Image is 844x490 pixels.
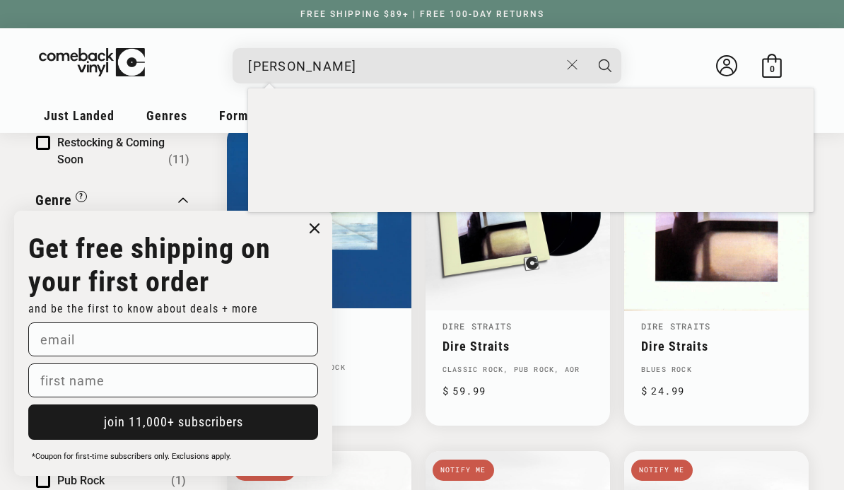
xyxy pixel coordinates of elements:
div: Search [233,48,621,83]
input: When autocomplete results are available use up and down arrows to review and enter to select [248,52,560,81]
span: Formats [219,108,266,123]
span: Genre [35,192,72,209]
strong: Get free shipping on your first order [28,232,271,298]
span: *Coupon for first-time subscribers only. Exclusions apply. [32,452,231,461]
a: FREE SHIPPING $89+ | FREE 100-DAY RETURNS [286,9,558,19]
a: Dire Straits [641,320,710,332]
span: Restocking & Coming Soon [57,136,165,166]
a: Dire Straits [442,339,593,354]
a: Communiqué [244,337,394,351]
input: email [28,322,318,356]
span: Genres [146,108,187,123]
input: first name [28,363,318,397]
button: Close dialog [304,218,325,239]
button: Search [587,48,623,83]
span: and be the first to know about deals + more [28,302,258,315]
a: Dire Straits [442,320,512,332]
button: Filter by Genre [35,189,87,214]
a: Dire Straits [641,339,792,354]
span: Just Landed [44,108,115,123]
button: join 11,000+ subscribers [28,404,318,440]
button: Close [560,49,586,81]
span: Number of products: (11) [168,151,189,168]
span: 0 [770,64,775,74]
